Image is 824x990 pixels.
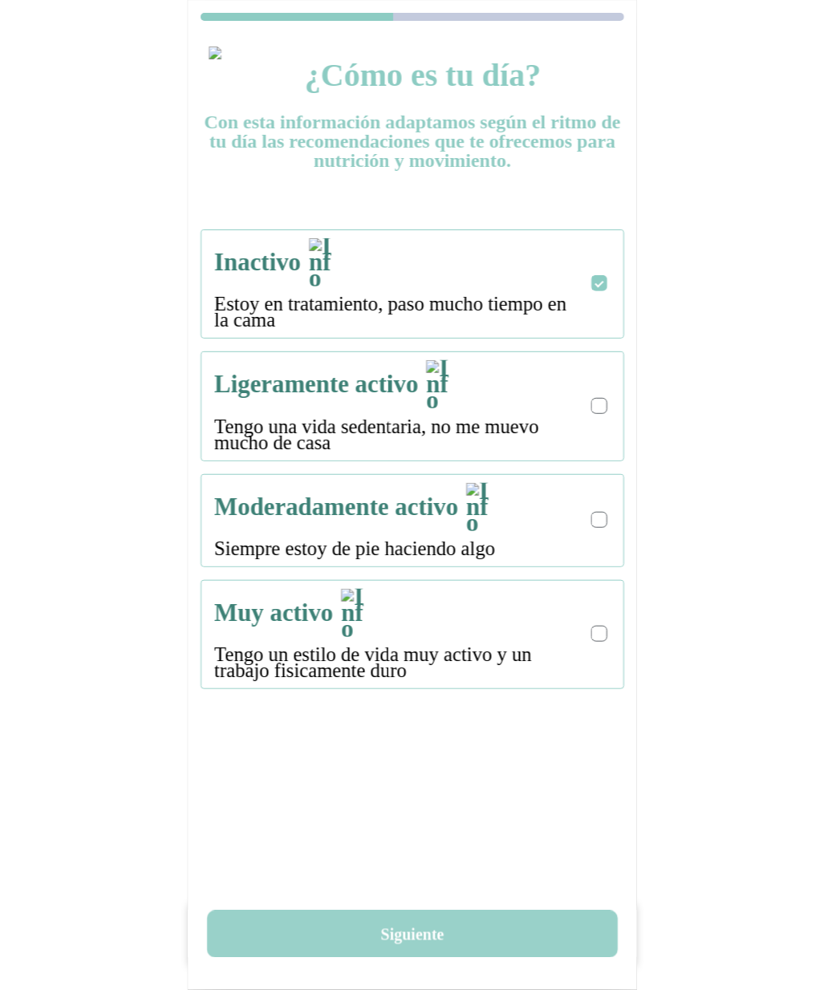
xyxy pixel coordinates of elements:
[426,360,450,408] img: Info
[214,419,583,451] p: Tengo una vida sedentaria, no me muevo mucho de casa
[214,360,583,408] p: Ligeramente activo
[214,541,583,557] p: Siempre estoy de pie haciendo algo
[308,238,332,286] img: Info
[201,112,624,170] h4: Con esta información adaptamos según el ritmo de tu día las recomendaciones que te ofrecemos para...
[341,589,365,637] img: Info
[214,589,583,637] p: Muy activo
[207,911,618,958] button: Siguiente
[214,483,583,531] p: Moderadamente activo
[214,296,583,328] p: Estoy en tratamiento, paso mucho tiempo en la cama
[214,647,583,679] p: Tengo un estilo de vida muy activo y un trabajo fisicamente duro
[214,238,583,286] p: Inactivo
[201,55,624,96] h1: ¿Cómo es tu día?
[209,47,221,59] img: ChevronLeft.svg
[466,483,490,531] img: Info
